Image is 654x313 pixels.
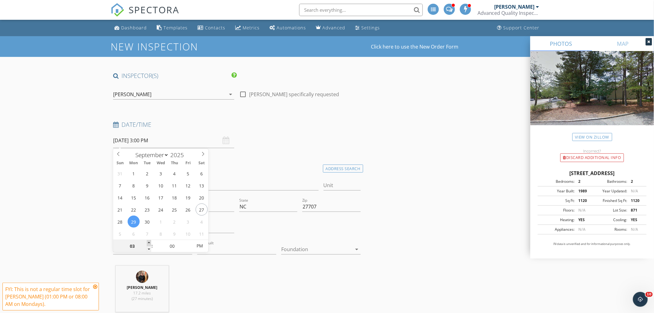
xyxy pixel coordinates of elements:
[578,208,585,213] span: N/A
[5,285,91,308] div: FYI: This is not a regular time slot for [PERSON_NAME] (01:00 PM or 08:00 AM on Mondays).
[141,167,153,179] span: September 2, 2025
[121,25,147,31] div: Dashboard
[196,179,208,191] span: September 13, 2025
[168,228,180,240] span: October 9, 2025
[267,22,308,34] a: Automations (Advanced)
[575,179,592,184] div: 2
[128,216,140,228] span: September 29, 2025
[227,91,234,98] i: arrow_drop_down
[132,296,153,301] span: (27 minutes)
[134,290,151,296] span: 17.2 miles
[127,161,140,165] span: Mon
[114,204,126,216] span: September 21, 2025
[140,161,154,165] span: Tue
[182,191,194,204] span: September 19, 2025
[155,216,167,228] span: October 1, 2025
[128,167,140,179] span: September 1, 2025
[592,179,627,184] div: Bathrooms:
[154,22,190,34] a: Templates
[627,217,645,223] div: YES
[111,41,248,52] h1: New Inspection
[323,165,363,173] div: Address Search
[646,292,653,297] span: 10
[196,167,208,179] span: September 6, 2025
[540,208,575,213] div: Floors:
[111,3,124,17] img: The Best Home Inspection Software - Spectora
[592,217,627,223] div: Cooling:
[233,22,262,34] a: Metrics
[168,191,180,204] span: September 18, 2025
[575,198,592,204] div: 1120
[127,285,158,290] strong: [PERSON_NAME]
[495,22,542,34] a: Support Center
[540,217,575,223] div: Heating:
[182,204,194,216] span: September 26, 2025
[196,191,208,204] span: September 20, 2025
[114,216,126,228] span: September 28, 2025
[114,191,126,204] span: September 14, 2025
[168,216,180,228] span: October 2, 2025
[299,4,423,16] input: Search everything...
[168,167,180,179] span: September 4, 2025
[633,292,648,307] iframe: Intercom live chat
[353,22,382,34] a: Settings
[196,204,208,216] span: September 27, 2025
[141,204,153,216] span: September 23, 2025
[196,216,208,228] span: October 4, 2025
[155,191,167,204] span: September 17, 2025
[243,25,260,31] div: Metrics
[182,179,194,191] span: September 12, 2025
[182,167,194,179] span: September 5, 2025
[530,36,592,51] a: PHOTOS
[631,227,638,232] span: N/A
[155,179,167,191] span: September 10, 2025
[361,25,380,31] div: Settings
[195,161,208,165] span: Sat
[113,121,361,129] h4: Date/Time
[277,25,306,31] div: Automations
[540,227,575,232] div: Appliances:
[631,188,638,194] span: N/A
[168,204,180,216] span: September 25, 2025
[196,228,208,240] span: October 11, 2025
[168,161,181,165] span: Thu
[195,22,228,34] a: Contacts
[136,271,148,283] img: dsc_5998.jpg
[627,179,645,184] div: 2
[128,179,140,191] span: September 8, 2025
[128,191,140,204] span: September 15, 2025
[530,51,654,140] img: streetview
[540,179,575,184] div: Bedrooms:
[113,92,151,97] div: [PERSON_NAME]
[540,198,575,204] div: Sq Ft:
[113,72,237,80] h4: INSPECTOR(S)
[322,25,345,31] div: Advanced
[495,4,535,10] div: [PERSON_NAME]
[205,25,225,31] div: Contacts
[503,25,540,31] div: Support Center
[575,217,592,223] div: YES
[168,179,180,191] span: September 11, 2025
[141,216,153,228] span: September 30, 2025
[592,208,627,213] div: Lot Size:
[128,228,140,240] span: October 6, 2025
[151,240,153,252] span: :
[592,36,654,51] a: MAP
[538,169,647,177] div: [STREET_ADDRESS]
[182,228,194,240] span: October 10, 2025
[592,188,627,194] div: Year Updated:
[249,91,339,97] label: [PERSON_NAME] specifically requested
[154,161,168,165] span: Wed
[371,44,458,49] a: Click here to use the New Order Form
[313,22,348,34] a: Advanced
[155,228,167,240] span: October 8, 2025
[530,148,654,153] div: Incorrect?
[155,204,167,216] span: September 24, 2025
[111,8,179,21] a: SPECTORA
[112,22,149,34] a: Dashboard
[560,153,624,162] div: Discard Additional info
[129,3,179,16] span: SPECTORA
[572,133,612,141] a: View on Zillow
[113,133,234,148] input: Select date
[113,163,361,171] h4: Location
